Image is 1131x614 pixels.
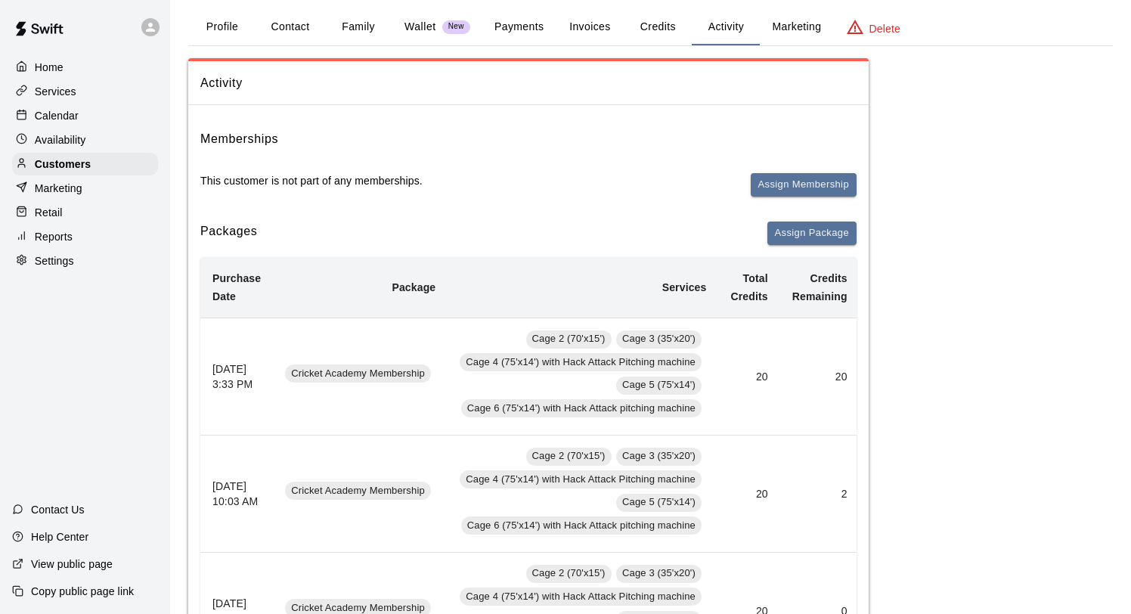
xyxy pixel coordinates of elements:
[526,332,612,346] span: Cage 2 (70'x15')
[482,9,556,45] button: Payments
[442,22,470,32] span: New
[35,253,74,268] p: Settings
[12,177,158,200] a: Marketing
[760,9,833,45] button: Marketing
[12,129,158,151] a: Availability
[324,9,392,45] button: Family
[200,129,278,149] h6: Memberships
[556,9,624,45] button: Invoices
[616,378,702,392] span: Cage 5 (75'x14')
[12,104,158,127] a: Calendar
[35,108,79,123] p: Calendar
[212,272,261,302] b: Purchase Date
[200,318,273,435] th: [DATE] 3:33 PM
[200,222,257,245] h6: Packages
[461,519,702,533] span: Cage 6 (75'x14') with Hack Attack pitching machine
[526,449,612,464] span: Cage 2 (70'x15')
[12,56,158,79] a: Home
[35,132,86,147] p: Availability
[751,173,857,197] button: Assign Membership
[12,80,158,103] a: Services
[767,222,857,245] button: Assign Package
[616,566,702,581] span: Cage 3 (35'x20')
[869,21,900,36] p: Delete
[662,281,707,293] b: Services
[35,205,63,220] p: Retail
[730,272,767,302] b: Total Credits
[461,402,702,416] span: Cage 6 (75'x14') with Hack Attack pitching machine
[35,181,82,196] p: Marketing
[188,9,1113,45] div: basic tabs example
[188,9,256,45] button: Profile
[285,486,435,498] a: Cricket Academy Membership
[12,201,158,224] a: Retail
[780,435,860,552] td: 2
[460,355,702,370] span: Cage 4 (75'x14') with Hack Attack Pitching machine
[200,435,273,552] th: [DATE] 10:03 AM
[285,369,435,381] a: Cricket Academy Membership
[285,484,431,498] span: Cricket Academy Membership
[256,9,324,45] button: Contact
[31,557,113,572] p: View public page
[31,502,85,517] p: Contact Us
[624,9,692,45] button: Credits
[31,529,88,544] p: Help Center
[792,272,847,302] b: Credits Remaining
[12,153,158,175] a: Customers
[392,281,435,293] b: Package
[35,157,91,172] p: Customers
[200,173,423,188] p: This customer is not part of any memberships.
[718,318,779,435] td: 20
[526,566,612,581] span: Cage 2 (70'x15')
[692,9,760,45] button: Activity
[718,435,779,552] td: 20
[35,60,64,75] p: Home
[404,19,436,35] p: Wallet
[616,332,702,346] span: Cage 3 (35'x20')
[780,318,860,435] td: 20
[285,367,431,381] span: Cricket Academy Membership
[12,225,158,248] a: Reports
[31,584,134,599] p: Copy public page link
[200,73,857,93] span: Activity
[35,229,73,244] p: Reports
[460,473,702,487] span: Cage 4 (75'x14') with Hack Attack Pitching machine
[12,250,158,272] a: Settings
[616,449,702,464] span: Cage 3 (35'x20')
[616,495,702,510] span: Cage 5 (75'x14')
[35,84,76,99] p: Services
[460,590,702,604] span: Cage 4 (75'x14') with Hack Attack Pitching machine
